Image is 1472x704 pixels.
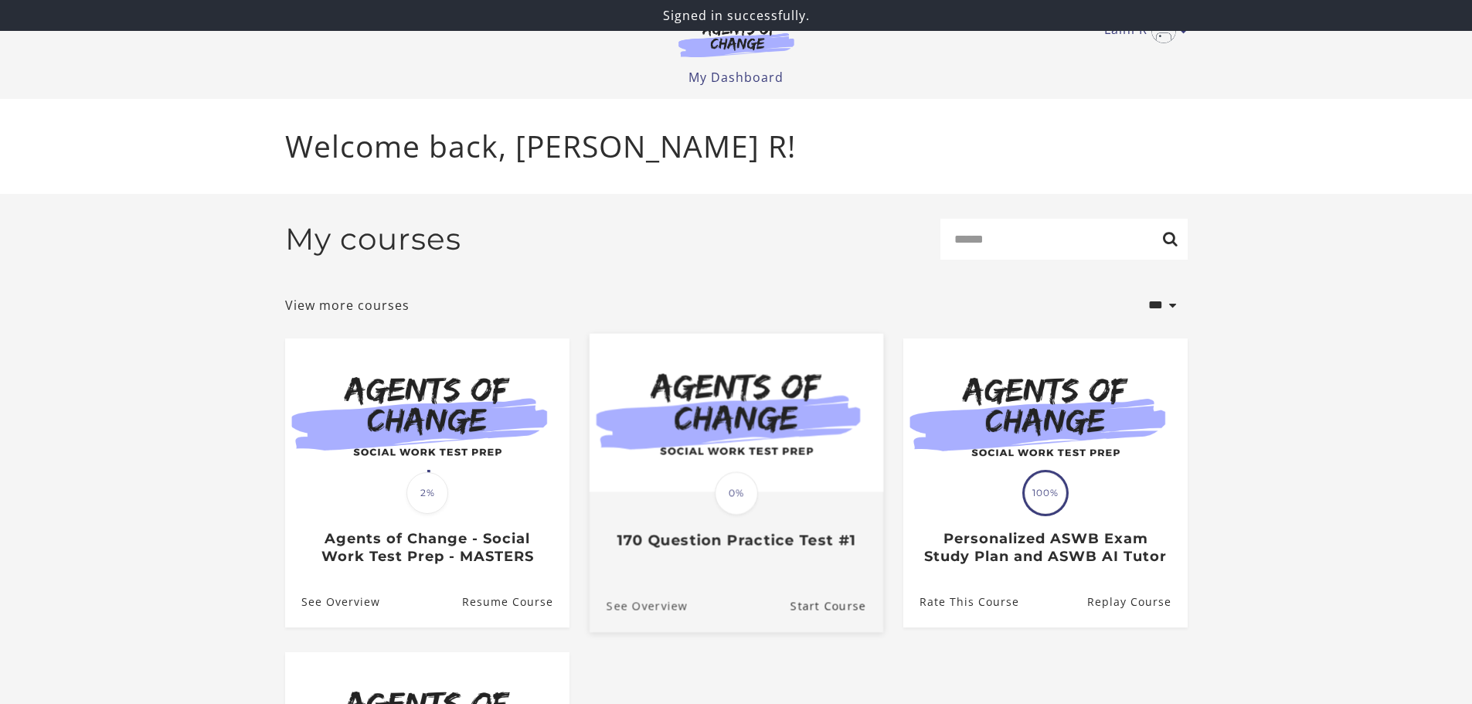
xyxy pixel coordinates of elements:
span: 2% [406,472,448,514]
a: Agents of Change - Social Work Test Prep - MASTERS: Resume Course [461,577,569,627]
img: Agents of Change Logo [662,22,811,57]
a: Personalized ASWB Exam Study Plan and ASWB AI Tutor: Rate This Course [903,577,1019,627]
p: Welcome back, [PERSON_NAME] R! [285,124,1188,169]
a: Agents of Change - Social Work Test Prep - MASTERS: See Overview [285,577,380,627]
a: Toggle menu [1104,19,1180,43]
a: View more courses [285,296,410,315]
a: Personalized ASWB Exam Study Plan and ASWB AI Tutor: Resume Course [1086,577,1187,627]
a: My Dashboard [688,69,784,86]
span: 100% [1025,472,1066,514]
h3: Agents of Change - Social Work Test Prep - MASTERS [301,530,552,565]
h3: Personalized ASWB Exam Study Plan and ASWB AI Tutor [920,530,1171,565]
span: 0% [715,471,758,515]
h2: My courses [285,221,461,257]
p: Signed in successfully. [6,6,1466,25]
a: 170 Question Practice Test #1: See Overview [589,580,687,632]
a: 170 Question Practice Test #1: Resume Course [790,580,882,632]
h3: 170 Question Practice Test #1 [606,532,865,549]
